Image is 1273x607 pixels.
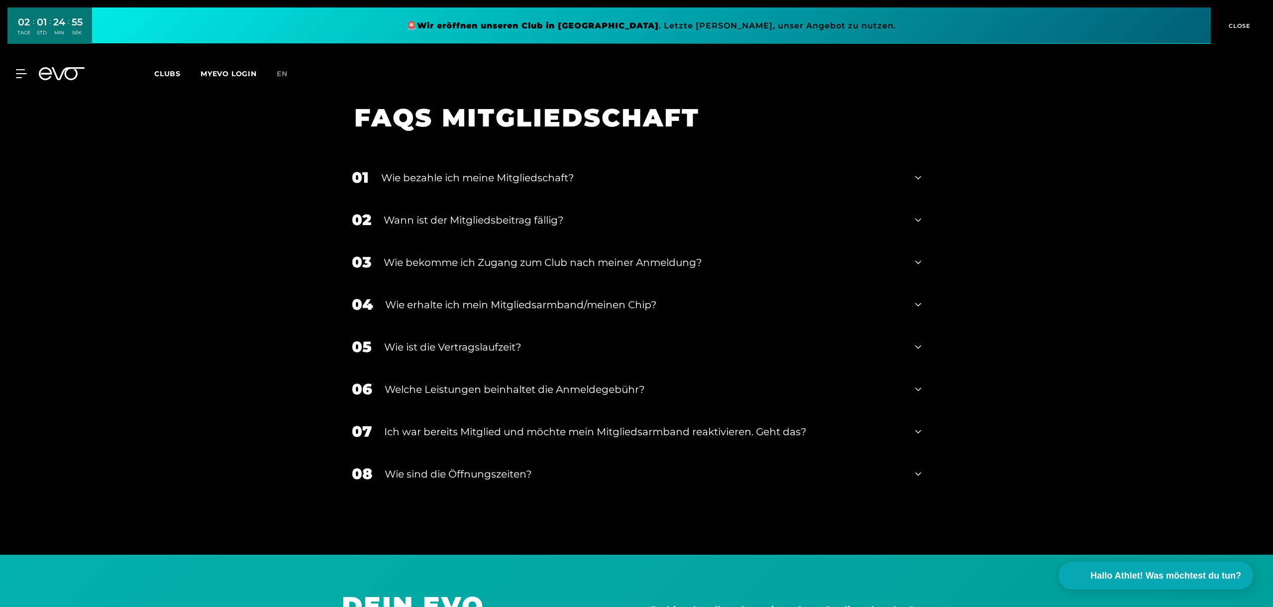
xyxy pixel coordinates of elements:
[354,102,906,134] h1: FAQS MITGLIEDSCHAFT
[154,69,201,78] a: Clubs
[37,29,47,36] div: STD
[72,15,83,29] div: 55
[352,463,372,485] div: 08
[201,69,257,78] a: MYEVO LOGIN
[72,29,83,36] div: SEK
[352,336,372,358] div: 05
[385,382,903,397] div: Welche Leistungen beinhaltet die Anmeldegebühr?
[1059,562,1253,590] button: Hallo Athlet! Was möchtest du tun?
[1226,21,1251,30] span: CLOSE
[154,69,181,78] span: Clubs
[33,16,34,42] div: :
[1090,569,1241,583] span: Hallo Athlet! Was möchtest du tun?
[352,293,373,316] div: 04
[49,16,51,42] div: :
[352,378,372,400] div: 06
[17,15,30,29] div: 02
[37,15,47,29] div: 01
[352,420,372,443] div: 07
[385,467,903,482] div: Wie sind die Öffnungszeiten?
[385,297,903,312] div: Wie erhalte ich mein Mitgliedsarmband/meinen Chip?
[277,69,288,78] span: en
[381,170,903,185] div: Wie bezahle ich meine Mitgliedschaft?
[384,213,903,228] div: Wann ist der Mitgliedsbeitrag fällig?
[352,166,369,189] div: 01
[277,68,300,80] a: en
[1211,7,1266,44] button: CLOSE
[384,340,903,355] div: Wie ist die Vertragslaufzeit?
[53,15,65,29] div: 24
[384,424,903,439] div: Ich war bereits Mitglied und möchte mein Mitgliedsarmband reaktivieren. Geht das?
[352,209,371,231] div: 02
[68,16,69,42] div: :
[17,29,30,36] div: TAGE
[53,29,65,36] div: MIN
[352,251,371,273] div: 03
[384,255,903,270] div: Wie bekomme ich Zugang zum Club nach meiner Anmeldung?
